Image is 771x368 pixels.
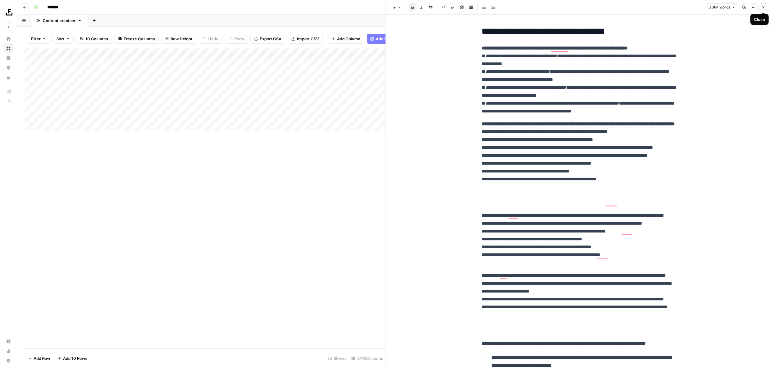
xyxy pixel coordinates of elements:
[208,36,219,42] span: Undo
[367,34,418,44] button: Add Power Agent
[326,353,349,363] div: 6 Rows
[54,353,91,363] button: Add 10 Rows
[4,53,13,63] a: Insights
[4,34,13,44] a: Home
[297,36,319,42] span: Import CSV
[63,355,87,361] span: Add 10 Rows
[31,15,87,27] a: Content creation
[4,356,13,366] button: Help + Support
[337,36,360,42] span: Add Column
[4,73,13,82] a: Your Data
[4,63,13,73] a: Opportunities
[328,34,364,44] button: Add Column
[4,336,13,346] a: Settings
[349,353,385,363] div: 10/10 Columns
[43,18,75,24] div: Content creation
[114,34,159,44] button: Freeze Columns
[124,36,155,42] span: Freeze Columns
[52,34,74,44] button: Sort
[4,5,13,20] button: Workspace: Foundation Inc.
[199,34,222,44] button: Undo
[4,44,13,53] a: Browse
[709,5,730,10] span: 3,064 words
[171,36,192,42] span: Row Height
[161,34,196,44] button: Row Height
[288,34,323,44] button: Import CSV
[225,34,248,44] button: Redo
[706,3,738,11] button: 3,064 words
[4,346,13,356] a: Usage
[56,36,64,42] span: Sort
[4,7,15,18] img: Foundation Inc. Logo
[234,36,244,42] span: Redo
[25,353,54,363] button: Add Row
[250,34,285,44] button: Export CSV
[27,34,50,44] button: Filter
[76,34,112,44] button: 10 Columns
[376,36,409,42] span: Add Power Agent
[34,355,50,361] span: Add Row
[31,36,41,42] span: Filter
[260,36,281,42] span: Export CSV
[85,36,108,42] span: 10 Columns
